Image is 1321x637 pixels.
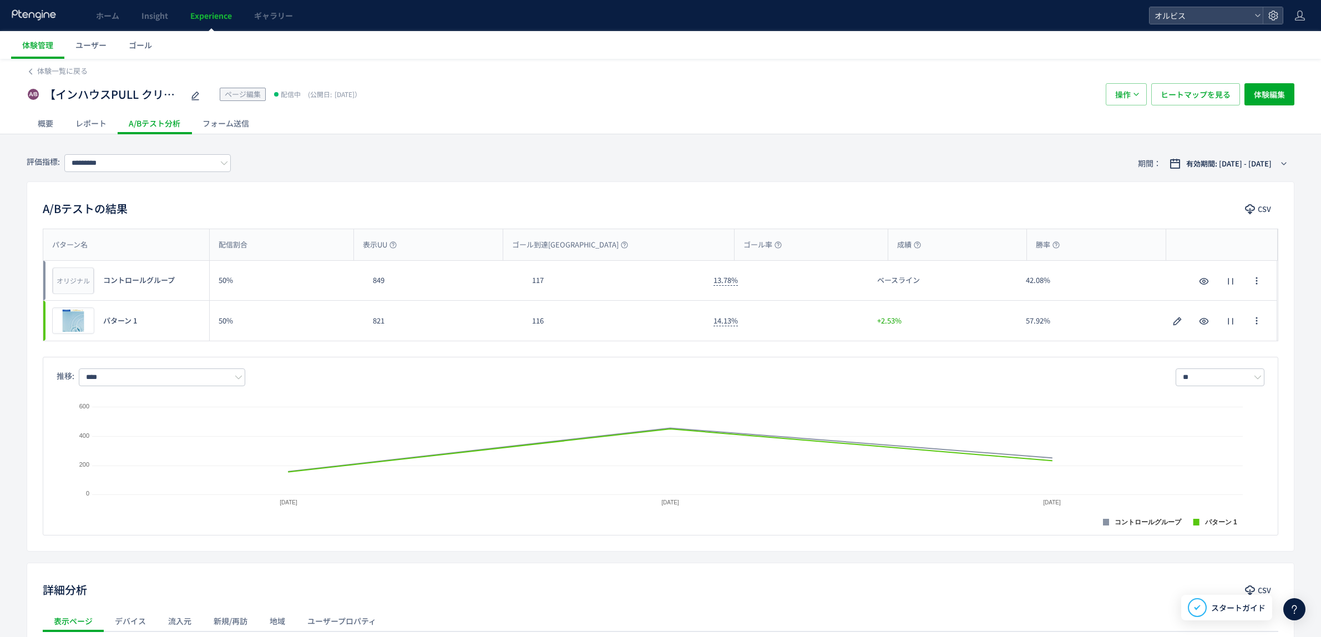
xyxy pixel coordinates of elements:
button: CSV [1239,200,1278,218]
div: デバイス [104,610,157,632]
div: 流入元 [157,610,203,632]
span: +2.53% [877,316,902,326]
div: 地域 [259,610,296,632]
div: 50% [210,261,364,300]
span: ユーザー [75,39,107,50]
button: 有効期間: [DATE] - [DATE] [1162,155,1294,173]
button: 体験編集 [1244,83,1294,105]
span: ギャラリー [254,10,293,21]
span: ホーム [96,10,119,21]
h2: A/Bテストの結果 [43,200,128,218]
img: 48611a6220ee2fed8b0a5d9949d1a63c1759832278527.jpeg [53,308,94,333]
div: 57.92% [1017,301,1166,341]
span: オルビス [1151,7,1250,24]
span: 体験編集 [1254,83,1285,105]
span: 【インハウスPULL クリアフル205】PUSH勝ち反映検証① FV動画＋FV下ブロック追加＋CV [44,87,183,103]
span: 体験一覧に戻る [37,65,88,76]
div: 117 [523,261,705,300]
div: 821 [364,301,524,341]
span: Experience [190,10,232,21]
text: 600 [79,403,89,410]
text: [DATE] [280,499,297,505]
span: 体験管理 [22,39,53,50]
text: コントロールグループ [1115,518,1182,526]
span: 表示UU [363,240,397,250]
span: 有効期間: [DATE] - [DATE] [1186,158,1272,169]
div: フォーム送信 [191,112,260,134]
button: 操作 [1106,83,1147,105]
div: 849 [364,261,524,300]
span: 配信中 [281,89,301,100]
span: 配信割合 [219,240,247,250]
span: パターン 1 [103,316,137,326]
span: ゴール率 [743,240,782,250]
div: ユーザープロパティ [296,610,387,632]
span: ゴール [129,39,152,50]
span: 評価指標: [27,156,60,167]
span: CSV [1258,582,1271,599]
div: レポート [64,112,118,134]
span: 14.13% [713,315,738,326]
button: ヒートマップを見る [1151,83,1240,105]
text: パターン 1 [1204,518,1237,526]
div: A/Bテスト分析 [118,112,191,134]
span: ベースライン [877,275,920,286]
h2: 詳細分析 [43,581,87,599]
text: 0 [86,490,89,497]
text: [DATE] [1043,499,1061,505]
span: (公開日: [308,89,332,99]
span: スタートガイド [1211,602,1266,614]
span: 成績 [897,240,921,250]
text: 200 [79,461,89,468]
span: 推移: [57,370,74,381]
button: CSV [1239,582,1278,599]
span: ページ編集 [225,89,261,99]
text: 400 [79,432,89,439]
div: 表示ページ [43,610,104,632]
span: 13.78% [713,275,738,286]
span: [DATE]） [305,89,361,99]
div: 概要 [27,112,64,134]
span: 勝率 [1036,240,1060,250]
span: ヒートマップを見る [1161,83,1231,105]
div: 50% [210,301,364,341]
text: [DATE] [661,499,679,505]
span: ゴール到達[GEOGRAPHIC_DATA] [512,240,628,250]
div: 116 [523,301,705,341]
span: コントロールグループ [103,275,175,286]
div: 新規/再訪 [203,610,259,632]
span: 期間： [1138,154,1161,173]
div: 42.08% [1017,261,1166,300]
div: オリジナル [53,267,94,294]
span: パターン名 [52,240,88,250]
span: CSV [1258,200,1271,218]
span: 操作 [1115,83,1131,105]
span: Insight [141,10,168,21]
